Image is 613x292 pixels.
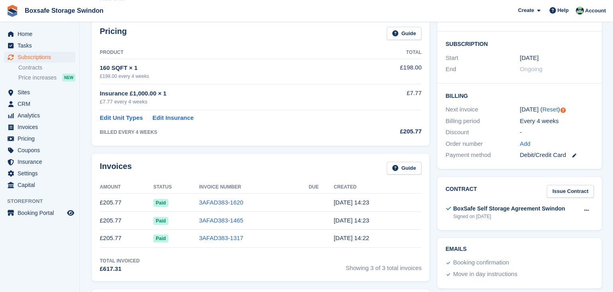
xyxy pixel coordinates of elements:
div: Start [445,54,520,63]
div: £7.77 every 4 weeks [100,98,361,106]
a: Reset [542,106,558,113]
div: £205.77 [361,127,421,136]
th: Due [308,181,334,194]
span: Storefront [7,197,79,205]
div: Next invoice [445,105,520,114]
time: 2025-06-06 00:00:00 UTC [520,54,538,63]
span: Showing 3 of 3 total invoices [346,257,421,274]
div: Signed on [DATE] [453,213,565,220]
a: menu [4,133,75,144]
a: menu [4,87,75,98]
span: CRM [18,98,65,109]
span: Home [18,28,65,40]
div: Payment method [445,151,520,160]
span: Capital [18,179,65,191]
a: menu [4,98,75,109]
h2: Contract [445,185,477,198]
div: Debit/Credit Card [520,151,594,160]
a: menu [4,179,75,191]
h2: Emails [445,246,594,252]
a: menu [4,40,75,51]
div: Insurance £1,000.00 × 1 [100,89,361,98]
a: menu [4,28,75,40]
span: Tasks [18,40,65,51]
a: Edit Insurance [152,113,194,123]
span: Settings [18,168,65,179]
td: £198.00 [361,59,421,84]
th: Invoice Number [199,181,309,194]
time: 2025-08-01 13:23:04 UTC [334,199,369,206]
time: 2025-07-04 13:23:12 UTC [334,217,369,224]
img: Kim Virabi [576,6,584,14]
span: Insurance [18,156,65,167]
a: Preview store [66,208,75,218]
div: £198.00 every 4 weeks [100,73,361,80]
span: Invoices [18,121,65,133]
a: Guide [387,162,422,175]
th: Status [153,181,199,194]
a: menu [4,207,75,219]
span: Account [585,7,606,15]
span: Coupons [18,145,65,156]
div: [DATE] ( ) [520,105,594,114]
div: BoxSafe Self Storage Agreement Swindon [453,205,565,213]
a: 3AFAD383-1317 [199,234,243,241]
a: menu [4,168,75,179]
span: Help [558,6,569,14]
a: Guide [387,27,422,40]
div: Every 4 weeks [520,117,594,126]
div: Discount [445,128,520,137]
div: Booking confirmation [453,258,509,268]
span: Analytics [18,110,65,121]
span: Sites [18,87,65,98]
a: menu [4,121,75,133]
a: menu [4,156,75,167]
span: Pricing [18,133,65,144]
div: Order number [445,139,520,149]
div: Billing period [445,117,520,126]
a: 3AFAD383-1620 [199,199,243,206]
div: Tooltip anchor [560,107,567,114]
span: Booking Portal [18,207,65,219]
span: Paid [153,199,168,207]
h2: Invoices [100,162,132,175]
a: 3AFAD383-1465 [199,217,243,224]
th: Product [100,46,361,59]
a: menu [4,52,75,63]
th: Total [361,46,421,59]
div: BILLED EVERY 4 WEEKS [100,129,361,136]
img: stora-icon-8386f47178a22dfd0bd8f6a31ec36ba5ce8667c1dd55bd0f319d3a0aa187defe.svg [6,5,18,17]
h2: Pricing [100,27,127,40]
a: Boxsafe Storage Swindon [22,4,107,17]
span: Price increases [18,74,57,81]
td: £7.77 [361,84,421,110]
a: Price increases NEW [18,73,75,82]
div: End [445,65,520,74]
span: Paid [153,234,168,242]
a: Add [520,139,530,149]
a: menu [4,110,75,121]
div: 160 SQFT × 1 [100,64,361,73]
h2: Billing [445,91,594,99]
div: Total Invoiced [100,257,140,264]
span: Create [518,6,534,14]
a: Contracts [18,64,75,72]
a: Edit Unit Types [100,113,143,123]
a: menu [4,145,75,156]
div: NEW [62,73,75,81]
div: £617.31 [100,264,140,274]
td: £205.77 [100,229,153,247]
div: Move in day instructions [453,270,517,279]
span: Paid [153,217,168,225]
td: £205.77 [100,194,153,212]
div: - [520,128,594,137]
h2: Subscription [445,40,594,48]
th: Amount [100,181,153,194]
td: £205.77 [100,212,153,230]
a: Issue Contract [547,185,594,198]
th: Created [334,181,421,194]
span: Subscriptions [18,52,65,63]
time: 2025-06-06 13:22:17 UTC [334,234,369,241]
span: Ongoing [520,66,542,72]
